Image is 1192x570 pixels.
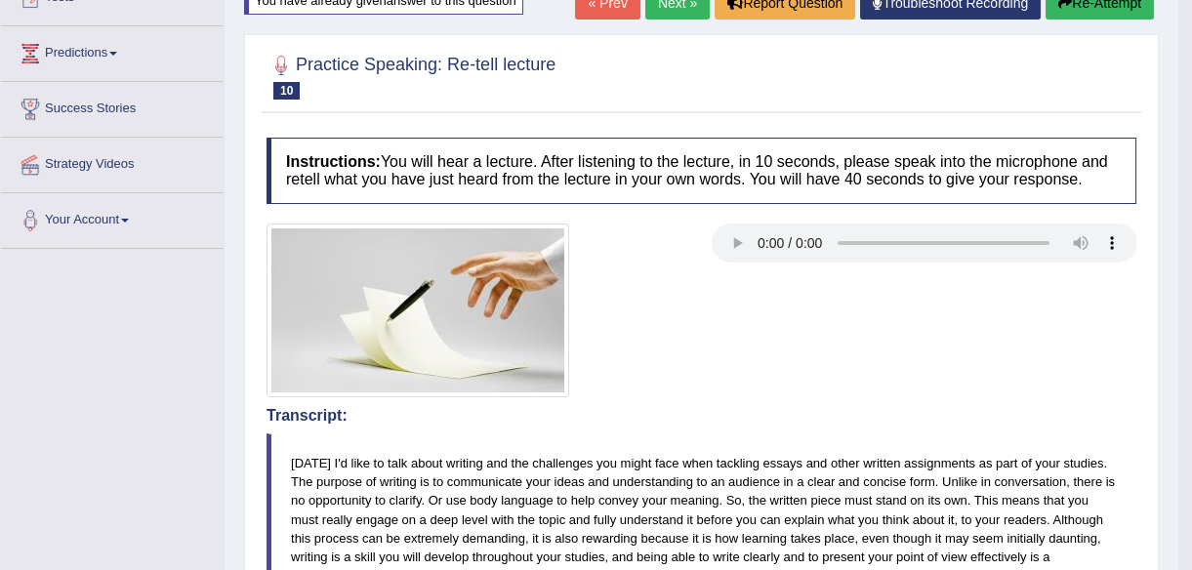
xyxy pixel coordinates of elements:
a: Your Account [1,193,224,242]
span: 10 [273,82,300,100]
a: Strategy Videos [1,138,224,186]
h4: Transcript: [267,407,1136,425]
h4: You will hear a lecture. After listening to the lecture, in 10 seconds, please speak into the mic... [267,138,1136,203]
a: Predictions [1,26,224,75]
h2: Practice Speaking: Re-tell lecture [267,51,555,100]
a: Success Stories [1,82,224,131]
b: Instructions: [286,153,381,170]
